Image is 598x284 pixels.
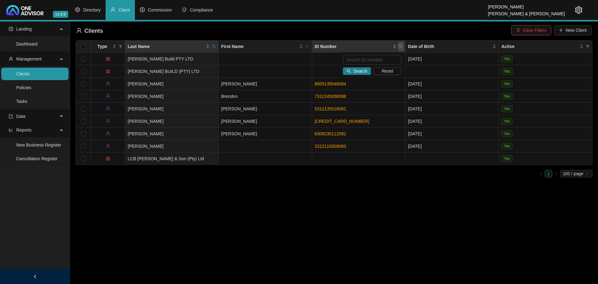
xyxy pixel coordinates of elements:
td: [PERSON_NAME] [219,103,312,115]
span: plus [559,28,563,32]
a: Dashboard [16,41,38,46]
span: Yes [501,55,513,62]
span: Type [93,43,111,50]
span: Commission [148,7,172,12]
span: filter [586,45,590,48]
span: search [347,69,351,73]
div: [PERSON_NAME] [488,2,565,8]
a: [CREDIT_CARD_NUMBER] [315,119,369,124]
span: Active [501,43,578,50]
span: user [106,119,110,123]
span: user [111,7,116,12]
span: dollar [140,7,145,12]
td: [PERSON_NAME] [125,78,219,90]
span: left [33,274,37,279]
img: 2df55531c6924b55f21c4cf5d4484680-logo-light.svg [6,5,44,15]
td: [DATE] [406,53,499,65]
span: user [106,131,110,136]
span: filter [585,42,591,51]
span: search [399,45,403,48]
span: Yes [501,155,513,162]
td: [DATE] [406,128,499,140]
span: line-chart [9,128,13,132]
span: filter [516,28,520,32]
button: Reset [373,67,401,75]
span: search [306,45,309,48]
th: ID Number [312,41,406,53]
a: 5312135016081 [315,106,346,111]
span: bank [106,69,110,73]
a: 7312245058088 [315,94,346,99]
span: Date of Birth [408,43,491,50]
span: Management [16,56,42,61]
div: Page Size [560,170,592,177]
button: left [537,170,545,177]
span: Yes [501,93,513,100]
td: [PERSON_NAME] [219,78,312,90]
td: [DATE] [406,90,499,103]
li: Previous Page [537,170,545,177]
span: search [398,42,404,51]
span: 100 / page [563,170,590,177]
td: [PERSON_NAME] BUILD (PTY) LTD [125,65,219,78]
a: Policies [16,85,31,90]
span: search [212,45,216,48]
span: Yes [501,130,513,137]
span: Clients [84,28,103,34]
li: Next Page [552,170,560,177]
span: Yes [501,105,513,112]
span: left [539,172,543,176]
span: right [554,172,558,176]
span: user [106,144,110,148]
span: Reset [382,68,393,75]
td: [PERSON_NAME] [125,115,219,128]
td: [PERSON_NAME] [125,90,219,103]
span: filter [119,45,122,48]
th: First Name [219,41,312,53]
td: [DATE] [406,103,499,115]
span: search [211,42,217,51]
span: safety [182,7,187,12]
td: [DATE] [406,78,499,90]
span: v1.9.9 [53,11,68,18]
span: ID Number [315,43,392,50]
span: Yes [501,143,513,150]
span: Yes [501,118,513,125]
div: [PERSON_NAME] & [PERSON_NAME] [488,8,565,15]
span: bank [106,156,110,161]
td: [PERSON_NAME] [219,128,312,140]
span: Search [354,68,367,75]
span: user [106,106,110,111]
th: Type [91,41,125,53]
td: [DATE] [406,140,499,152]
button: Search [343,67,371,75]
span: Last Name [128,43,205,50]
td: LCB [PERSON_NAME] & Son (Pty) Ltd [125,152,219,165]
td: [PERSON_NAME] [125,128,219,140]
span: import [9,114,13,118]
span: user [76,28,82,33]
span: Data [16,114,26,119]
span: filter [117,42,124,51]
button: right [552,170,560,177]
a: Tasks [16,99,27,104]
th: Active [499,41,592,53]
td: [DATE] [406,115,499,128]
span: Directory [83,7,101,12]
span: search [304,42,311,51]
span: Landing [16,26,32,31]
span: Yes [501,80,513,87]
input: Search ID Number [343,55,401,65]
span: Reports [16,128,31,132]
a: 2312115009083 [315,144,346,149]
td: [PERSON_NAME] Build PTY LTD [125,53,219,65]
span: Client [119,7,130,12]
a: 8308235112082 [315,131,346,136]
span: user [106,81,110,86]
a: 1 [545,170,552,177]
a: Clients [16,71,30,76]
span: user [9,57,13,61]
a: Cancellation Register [16,156,58,161]
a: 8505135046084 [315,81,346,86]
